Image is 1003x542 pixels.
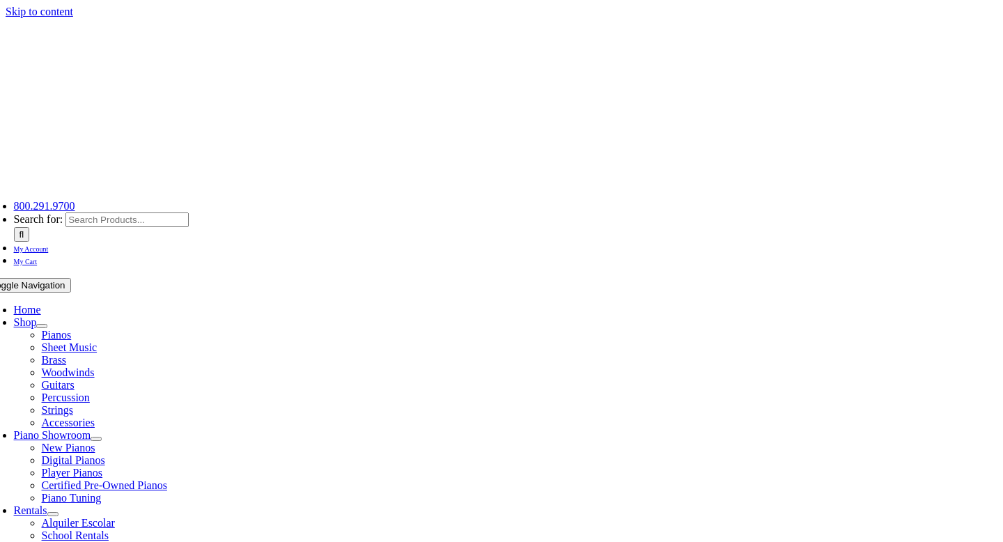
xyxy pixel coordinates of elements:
a: Piano Showroom [14,429,91,441]
span: My Account [14,245,49,253]
a: Pianos [42,329,72,341]
span: My Cart [14,258,38,265]
a: Digital Pianos [42,454,105,466]
a: Player Pianos [42,467,103,479]
a: Guitars [42,379,75,391]
input: Search [14,227,30,242]
a: Percussion [42,392,90,403]
a: Skip to content [6,6,73,17]
a: Strings [42,404,73,416]
button: Open submenu of Piano Showroom [91,437,102,441]
a: School Rentals [42,529,109,541]
a: Accessories [42,417,95,428]
a: My Account [14,242,49,254]
a: Rentals [14,504,47,516]
a: Home [14,304,41,316]
span: Search for: [14,213,63,225]
button: Open submenu of Shop [36,324,47,328]
button: Open submenu of Rentals [47,512,59,516]
a: My Cart [14,254,38,266]
a: Piano Tuning [42,492,102,504]
input: Search Products... [65,212,189,227]
a: 800.291.9700 [14,200,75,212]
a: Certified Pre-Owned Pianos [42,479,167,491]
a: New Pianos [42,442,95,454]
a: Sheet Music [42,341,98,353]
a: Brass [42,354,67,366]
a: Shop [14,316,37,328]
a: Alquiler Escolar [42,517,115,529]
a: Woodwinds [42,366,95,378]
